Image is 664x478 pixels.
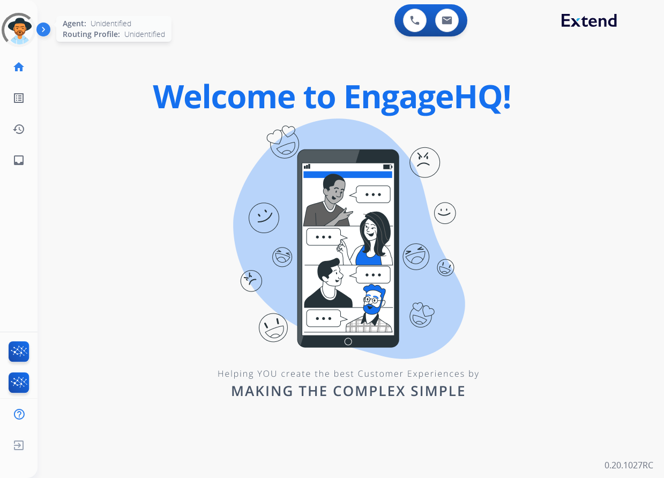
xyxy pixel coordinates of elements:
[605,459,653,472] p: 0.20.1027RC
[12,123,25,136] mat-icon: history
[12,92,25,104] mat-icon: list_alt
[12,61,25,73] mat-icon: home
[124,29,165,40] span: Unidentified
[63,29,120,40] span: Routing Profile:
[63,18,86,29] span: Agent:
[91,18,131,29] span: Unidentified
[12,154,25,167] mat-icon: inbox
